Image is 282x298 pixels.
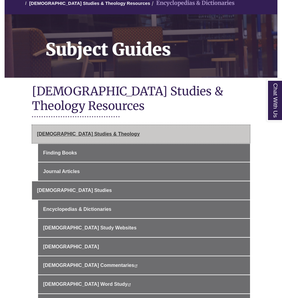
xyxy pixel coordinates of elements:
a: Finding Books [38,144,250,162]
a: Subject Guides [5,14,277,78]
span: [DEMOGRAPHIC_DATA] Studies [37,188,112,193]
a: Journal Articles [38,162,250,181]
i: This link opens in a new window [134,264,138,267]
a: [DEMOGRAPHIC_DATA] Study Websites [38,219,250,237]
i: This link opens in a new window [128,283,131,286]
h1: Subject Guides [39,14,277,70]
a: [DEMOGRAPHIC_DATA] Studies & Theology Resources [29,1,150,6]
a: [DEMOGRAPHIC_DATA] Word Study [38,275,250,293]
h1: [DEMOGRAPHIC_DATA] Studies & Theology Resources [32,84,250,115]
a: [DEMOGRAPHIC_DATA] [38,238,250,256]
a: [DEMOGRAPHIC_DATA] Commentaries [38,256,250,275]
a: [DEMOGRAPHIC_DATA] Studies [32,181,250,200]
a: Encyclopedias & Dictionaries [38,200,250,218]
a: [DEMOGRAPHIC_DATA] Studies & Theology [32,125,250,143]
span: [DEMOGRAPHIC_DATA] Studies & Theology [37,131,140,137]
